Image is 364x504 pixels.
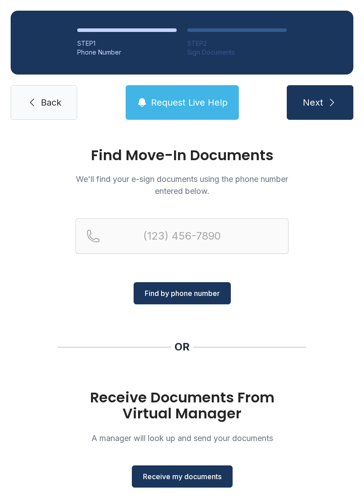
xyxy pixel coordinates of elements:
[187,48,287,57] div: Sign Documents
[151,96,228,109] span: Request Live Help
[187,39,287,48] div: STEP 2
[77,39,177,48] div: STEP 1
[41,96,61,109] span: Back
[75,148,289,162] h1: Find Move-In Documents
[75,173,289,197] p: We'll find your e-sign documents using the phone number entered below.
[75,390,289,421] h1: Receive Documents From Virtual Manager
[75,218,289,254] input: Reservation phone number
[143,471,222,482] span: Receive my documents
[303,96,323,109] span: Next
[145,288,220,299] span: Find by phone number
[174,340,190,354] div: OR
[75,432,289,444] p: A manager will look up and send your documents
[77,48,177,57] div: Phone Number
